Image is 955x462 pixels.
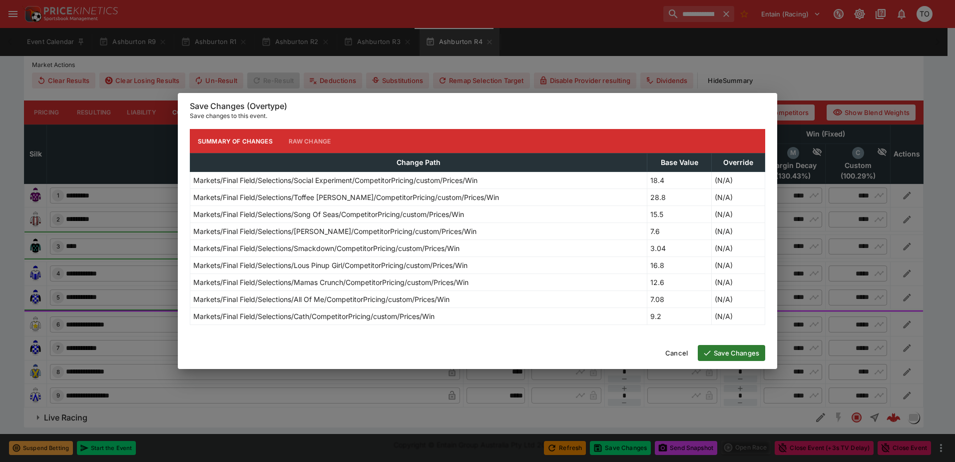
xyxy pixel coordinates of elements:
button: Raw Change [281,129,339,153]
th: Change Path [190,153,647,172]
td: 18.4 [647,172,712,189]
p: Markets/Final Field/Selections/Social Experiment/CompetitorPricing/custom/Prices/Win [193,175,477,185]
td: 15.5 [647,206,712,223]
button: Save Changes [698,345,765,361]
p: Save changes to this event. [190,111,765,121]
p: Markets/Final Field/Selections/Cath/CompetitorPricing/custom/Prices/Win [193,311,435,321]
p: Markets/Final Field/Selections/Toffee [PERSON_NAME]/CompetitorPricing/custom/Prices/Win [193,192,499,202]
p: Markets/Final Field/Selections/Smackdown/CompetitorPricing/custom/Prices/Win [193,243,460,253]
td: (N/A) [712,206,765,223]
td: 7.08 [647,291,712,308]
td: 28.8 [647,189,712,206]
td: (N/A) [712,257,765,274]
th: Override [712,153,765,172]
p: Markets/Final Field/Selections/Lous Pinup Girl/CompetitorPricing/custom/Prices/Win [193,260,468,270]
td: (N/A) [712,223,765,240]
td: (N/A) [712,274,765,291]
td: (N/A) [712,172,765,189]
p: Markets/Final Field/Selections/[PERSON_NAME]/CompetitorPricing/custom/Prices/Win [193,226,477,236]
td: (N/A) [712,308,765,325]
td: 7.6 [647,223,712,240]
td: 3.04 [647,240,712,257]
button: Cancel [659,345,694,361]
button: Summary of Changes [190,129,281,153]
p: Markets/Final Field/Selections/Mamas Crunch/CompetitorPricing/custom/Prices/Win [193,277,469,287]
th: Base Value [647,153,712,172]
h6: Save Changes (Overtype) [190,101,765,111]
td: 12.6 [647,274,712,291]
td: (N/A) [712,291,765,308]
td: 16.8 [647,257,712,274]
td: (N/A) [712,189,765,206]
p: Markets/Final Field/Selections/Song Of Seas/CompetitorPricing/custom/Prices/Win [193,209,464,219]
td: (N/A) [712,240,765,257]
p: Markets/Final Field/Selections/All Of Me/CompetitorPricing/custom/Prices/Win [193,294,450,304]
td: 9.2 [647,308,712,325]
